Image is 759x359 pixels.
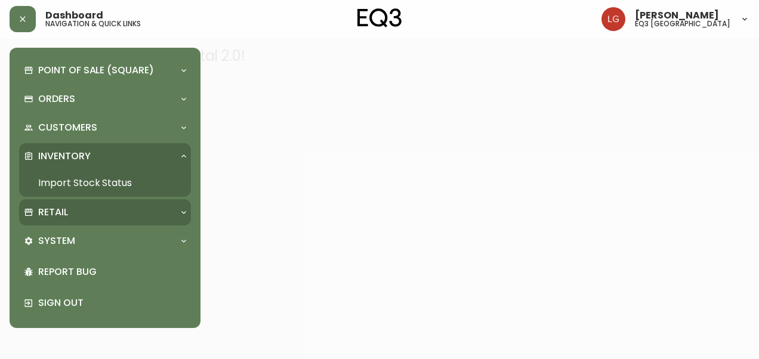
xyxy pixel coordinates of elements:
div: Report Bug [19,256,191,287]
div: System [19,228,191,254]
p: System [38,234,75,247]
div: Inventory [19,143,191,169]
p: Customers [38,121,97,134]
p: Sign Out [38,296,186,310]
div: Point of Sale (Square) [19,57,191,83]
p: Point of Sale (Square) [38,64,154,77]
img: da6fc1c196b8cb7038979a7df6c040e1 [601,7,625,31]
h5: navigation & quick links [45,20,141,27]
span: Dashboard [45,11,103,20]
p: Retail [38,206,68,219]
p: Orders [38,92,75,106]
div: Sign Out [19,287,191,318]
p: Inventory [38,150,91,163]
div: Customers [19,114,191,141]
span: [PERSON_NAME] [635,11,719,20]
div: Retail [19,199,191,225]
img: logo [357,8,402,27]
h5: eq3 [GEOGRAPHIC_DATA] [635,20,730,27]
p: Report Bug [38,265,186,278]
a: Import Stock Status [19,169,191,197]
div: Orders [19,86,191,112]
